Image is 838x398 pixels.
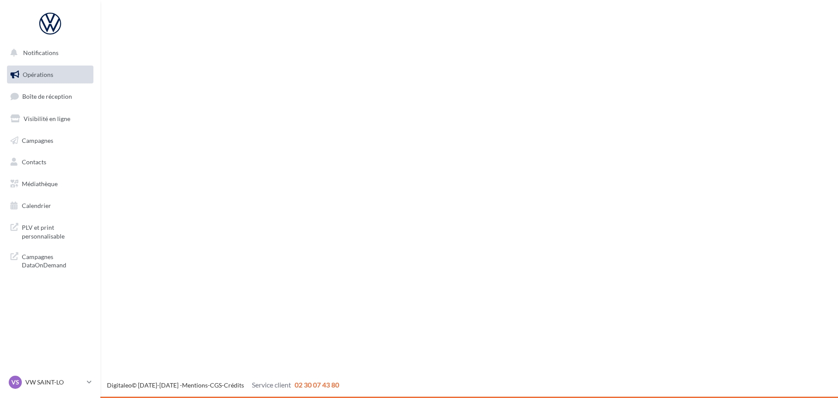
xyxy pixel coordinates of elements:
[182,381,208,389] a: Mentions
[22,93,72,100] span: Boîte de réception
[252,381,291,389] span: Service client
[22,158,46,166] span: Contacts
[5,218,95,244] a: PLV et print personnalisable
[5,197,95,215] a: Calendrier
[23,49,58,56] span: Notifications
[5,110,95,128] a: Visibilité en ligne
[107,381,339,389] span: © [DATE]-[DATE] - - -
[11,378,19,387] span: VS
[224,381,244,389] a: Crédits
[5,44,92,62] button: Notifications
[7,374,93,391] a: VS VW SAINT-LO
[24,115,70,122] span: Visibilité en ligne
[5,66,95,84] a: Opérations
[5,87,95,106] a: Boîte de réception
[210,381,222,389] a: CGS
[25,378,83,387] p: VW SAINT-LO
[5,132,95,150] a: Campagnes
[22,202,51,209] span: Calendrier
[5,247,95,273] a: Campagnes DataOnDemand
[23,71,53,78] span: Opérations
[5,175,95,193] a: Médiathèque
[295,381,339,389] span: 02 30 07 43 80
[22,136,53,144] span: Campagnes
[5,153,95,171] a: Contacts
[107,381,132,389] a: Digitaleo
[22,221,90,240] span: PLV et print personnalisable
[22,180,58,187] span: Médiathèque
[22,251,90,270] span: Campagnes DataOnDemand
